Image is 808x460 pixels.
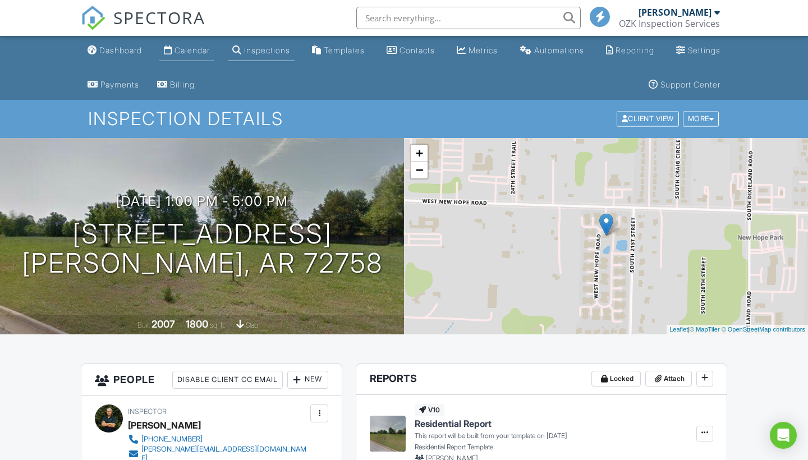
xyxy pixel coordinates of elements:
div: Inspections [244,45,290,55]
a: Settings [672,40,725,61]
div: Settings [688,45,720,55]
div: Disable Client CC Email [172,371,283,389]
a: Dashboard [83,40,146,61]
div: OZK Inspection Services [619,18,720,29]
a: Inspections [228,40,295,61]
div: 1800 [186,318,208,330]
div: [PERSON_NAME] [639,7,711,18]
a: Zoom in [411,145,428,162]
div: Client View [617,112,679,127]
div: Metrics [469,45,498,55]
a: © OpenStreetMap contributors [722,326,805,333]
span: SPECTORA [113,6,205,29]
div: [PERSON_NAME] [128,417,201,434]
a: Contacts [382,40,439,61]
h1: Inspection Details [88,109,720,128]
a: © MapTiler [690,326,720,333]
img: The Best Home Inspection Software - Spectora [81,6,105,30]
a: Metrics [452,40,502,61]
h3: [DATE] 1:00 pm - 5:00 pm [116,194,288,209]
a: Zoom out [411,162,428,178]
a: Client View [616,114,682,122]
div: Billing [170,80,195,89]
a: Automations (Basic) [516,40,589,61]
div: 2007 [151,318,175,330]
a: Templates [307,40,369,61]
div: [PHONE_NUMBER] [141,435,203,444]
div: More [683,112,719,127]
div: Dashboard [99,45,142,55]
a: Payments [83,75,144,95]
a: Reporting [602,40,659,61]
div: New [287,371,328,389]
div: Payments [100,80,139,89]
a: Leaflet [669,326,688,333]
span: slab [246,321,258,329]
div: Reporting [616,45,654,55]
span: Inspector [128,407,167,416]
div: Calendar [175,45,210,55]
div: | [667,325,808,334]
div: Contacts [400,45,435,55]
span: sq. ft. [210,321,226,329]
a: Calendar [159,40,214,61]
a: [PHONE_NUMBER] [128,434,307,445]
div: Templates [324,45,365,55]
a: SPECTORA [81,15,205,39]
h3: People [81,364,342,396]
div: Open Intercom Messenger [770,422,797,449]
div: Automations [534,45,584,55]
input: Search everything... [356,7,581,29]
h1: [STREET_ADDRESS] [PERSON_NAME], AR 72758 [22,219,383,279]
a: Billing [153,75,199,95]
a: Support Center [644,75,725,95]
div: Support Center [660,80,720,89]
span: Built [137,321,150,329]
